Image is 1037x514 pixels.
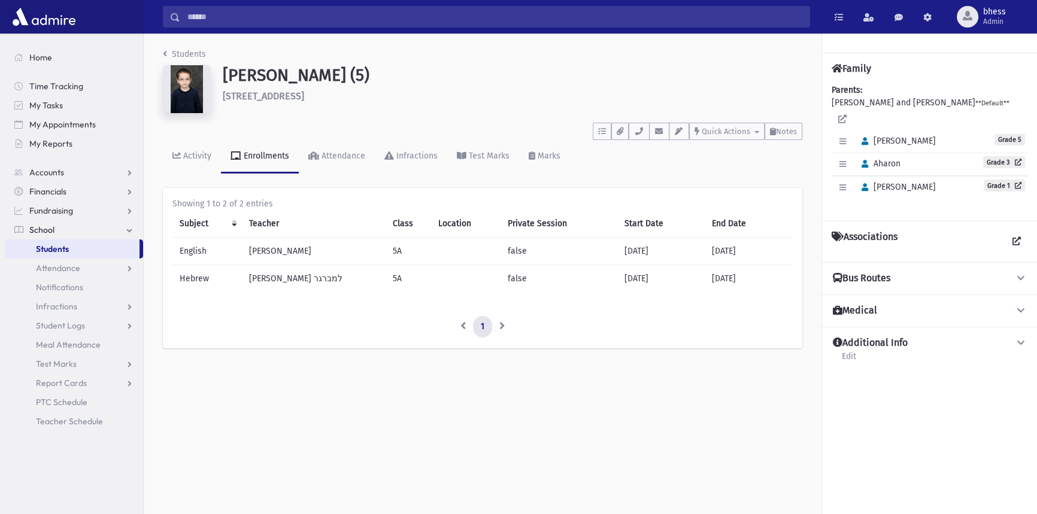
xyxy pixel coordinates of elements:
[36,320,85,331] span: Student Logs
[36,301,77,312] span: Infractions
[984,180,1025,191] a: Grade 1
[181,151,211,161] div: Activity
[833,337,908,349] h4: Additional Info
[223,90,802,102] h6: [STREET_ADDRESS]
[1006,231,1027,253] a: View all Associations
[535,151,560,161] div: Marks
[172,265,242,293] td: Hebrew
[832,272,1027,285] button: Bus Routes
[29,205,73,216] span: Fundraising
[36,397,87,407] span: PTC Schedule
[36,339,101,350] span: Meal Attendance
[832,231,897,253] h4: Associations
[5,373,143,393] a: Report Cards
[36,263,80,273] span: Attendance
[473,316,492,337] a: 1
[617,238,705,265] td: [DATE]
[5,239,140,258] a: Students
[36,416,103,427] span: Teacher Schedule
[29,100,63,111] span: My Tasks
[5,220,143,239] a: School
[617,265,705,293] td: [DATE]
[5,297,143,316] a: Infractions
[29,52,52,63] span: Home
[832,85,862,95] b: Parents:
[5,182,143,201] a: Financials
[841,349,857,371] a: Edit
[776,127,797,136] span: Notes
[29,224,54,235] span: School
[856,182,936,192] span: [PERSON_NAME]
[5,163,143,182] a: Accounts
[172,197,793,210] div: Showing 1 to 2 of 2 entries
[29,186,66,197] span: Financials
[983,17,1006,26] span: Admin
[5,96,143,115] a: My Tasks
[375,140,447,174] a: Infractions
[5,393,143,412] a: PTC Schedule
[702,127,750,136] span: Quick Actions
[519,140,570,174] a: Marks
[856,159,900,169] span: Aharon
[5,201,143,220] a: Fundraising
[705,238,793,265] td: [DATE]
[172,238,242,265] td: English
[765,123,802,140] button: Notes
[617,210,705,238] th: Start Date
[833,305,877,317] h4: Medical
[223,65,802,86] h1: [PERSON_NAME] (5)
[5,316,143,335] a: Student Logs
[832,63,871,74] h4: Family
[833,272,890,285] h4: Bus Routes
[5,134,143,153] a: My Reports
[386,265,430,293] td: 5A
[705,210,793,238] th: End Date
[163,48,206,65] nav: breadcrumb
[36,378,87,388] span: Report Cards
[29,138,72,149] span: My Reports
[29,119,96,130] span: My Appointments
[172,210,242,238] th: Subject
[36,244,69,254] span: Students
[705,265,793,293] td: [DATE]
[832,84,1027,211] div: [PERSON_NAME] and [PERSON_NAME]
[5,77,143,96] a: Time Tracking
[5,354,143,373] a: Test Marks
[5,412,143,431] a: Teacher Schedule
[994,134,1025,145] span: Grade 5
[5,278,143,297] a: Notifications
[36,358,77,369] span: Test Marks
[386,238,430,265] td: 5A
[689,123,765,140] button: Quick Actions
[5,115,143,134] a: My Appointments
[5,335,143,354] a: Meal Attendance
[242,265,386,293] td: [PERSON_NAME] למברגר
[242,210,386,238] th: Teacher
[241,151,289,161] div: Enrollments
[856,136,936,146] span: [PERSON_NAME]
[242,238,386,265] td: [PERSON_NAME]
[983,156,1025,168] a: Grade 3
[832,305,1027,317] button: Medical
[163,140,221,174] a: Activity
[319,151,365,161] div: Attendance
[466,151,510,161] div: Test Marks
[299,140,375,174] a: Attendance
[163,49,206,59] a: Students
[501,265,617,293] td: false
[983,7,1006,17] span: bhess
[501,210,617,238] th: Private Session
[180,6,809,28] input: Search
[221,140,299,174] a: Enrollments
[29,167,64,178] span: Accounts
[394,151,438,161] div: Infractions
[832,337,1027,349] button: Additional Info
[447,140,519,174] a: Test Marks
[29,81,83,92] span: Time Tracking
[5,258,143,278] a: Attendance
[10,5,78,29] img: AdmirePro
[501,238,617,265] td: false
[386,210,430,238] th: Class
[5,48,143,67] a: Home
[431,210,501,238] th: Location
